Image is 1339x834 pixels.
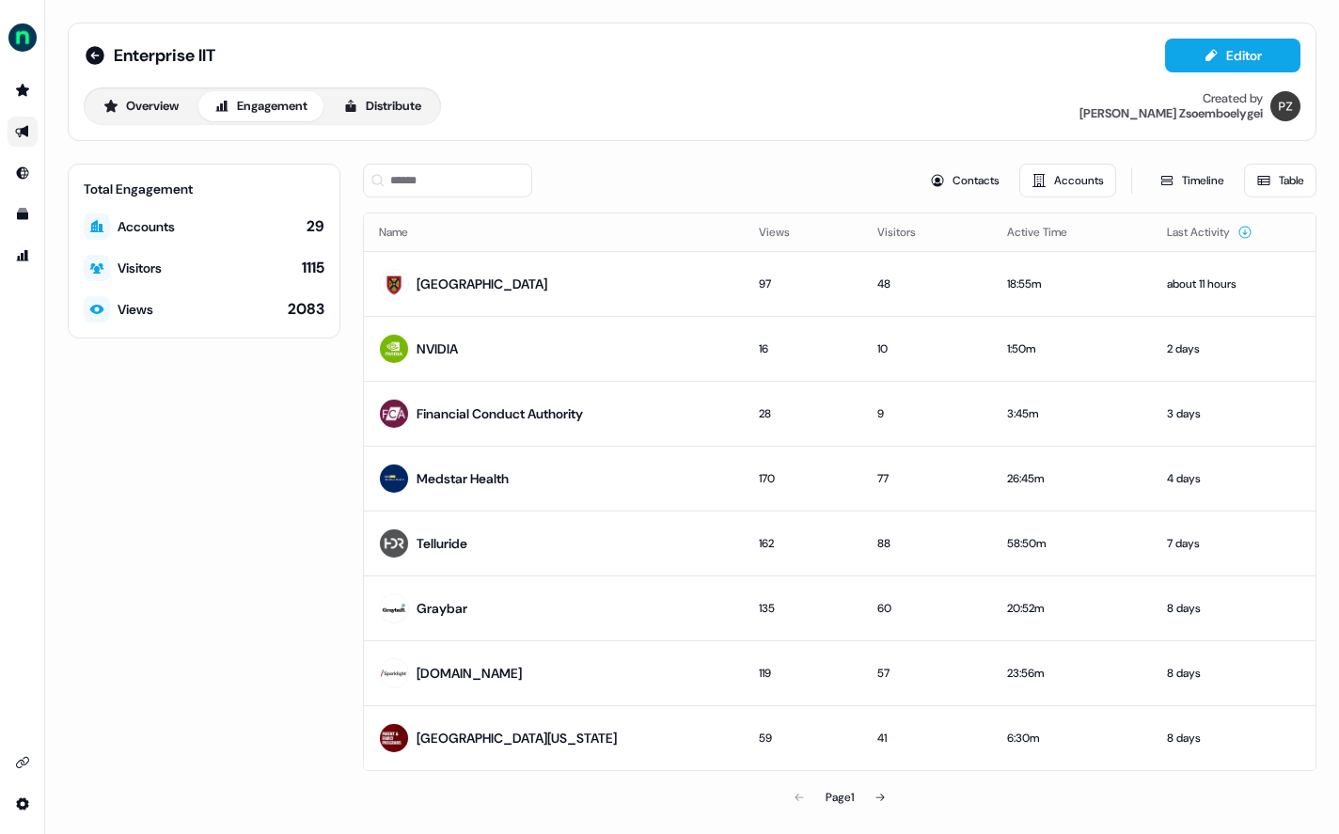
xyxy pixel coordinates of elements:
div: Views [118,300,153,319]
div: 8 days [1167,729,1300,747]
div: 170 [759,469,847,488]
a: Go to prospects [8,75,38,105]
div: 88 [877,534,976,553]
div: [GEOGRAPHIC_DATA][US_STATE] [417,729,617,747]
div: [GEOGRAPHIC_DATA] [417,275,547,293]
div: 41 [877,729,976,747]
a: Go to outbound experience [8,117,38,147]
div: Financial Conduct Authority [417,404,583,423]
img: Petra [1270,91,1300,121]
div: about 11 hours [1167,275,1300,293]
a: Go to integrations [8,747,38,778]
div: 135 [759,599,847,618]
div: Page 1 [826,788,854,807]
a: Editor [1165,48,1300,68]
div: 23:56m [1007,664,1137,683]
div: 18:55m [1007,275,1137,293]
div: 2 days [1167,339,1300,358]
button: Timeline [1147,164,1237,197]
div: 58:50m [1007,534,1137,553]
div: 1:50m [1007,339,1137,358]
div: 6:30m [1007,729,1137,747]
button: Editor [1165,39,1300,72]
span: Enterprise IIT [114,44,215,67]
div: [DOMAIN_NAME] [417,664,522,683]
div: 97 [759,275,847,293]
div: Created by [1203,91,1263,106]
div: 1115 [302,258,324,278]
div: 4 days [1167,469,1300,488]
th: Name [364,213,744,251]
div: 9 [877,404,976,423]
div: 20:52m [1007,599,1137,618]
div: Accounts [118,217,175,236]
div: 28 [759,404,847,423]
div: Total Engagement [84,180,324,198]
div: 10 [877,339,976,358]
div: 119 [759,664,847,683]
button: Overview [87,91,195,121]
button: Visitors [877,215,938,249]
button: Engagement [198,91,323,121]
a: Go to attribution [8,241,38,271]
button: Views [759,215,812,249]
div: 57 [877,664,976,683]
div: 8 days [1167,599,1300,618]
div: NVIDIA [417,339,458,358]
div: Telluride [417,534,467,553]
div: [PERSON_NAME] Zsoemboelygei [1079,106,1263,121]
a: Go to Inbound [8,158,38,188]
div: 77 [877,469,976,488]
div: Medstar Health [417,469,509,488]
button: Last Activity [1167,215,1252,249]
div: 2083 [288,299,324,320]
div: 60 [877,599,976,618]
div: Visitors [118,259,162,277]
div: 59 [759,729,847,747]
div: 26:45m [1007,469,1137,488]
button: Contacts [918,164,1012,197]
div: 16 [759,339,847,358]
div: 162 [759,534,847,553]
a: Go to templates [8,199,38,229]
button: Table [1244,164,1316,197]
button: Distribute [327,91,437,121]
div: 7 days [1167,534,1300,553]
button: Active Time [1007,215,1090,249]
div: 3 days [1167,404,1300,423]
div: 8 days [1167,664,1300,683]
a: Go to integrations [8,789,38,819]
div: 3:45m [1007,404,1137,423]
div: 29 [307,216,324,237]
button: Accounts [1019,164,1116,197]
div: Graybar [417,599,467,618]
div: 48 [877,275,976,293]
